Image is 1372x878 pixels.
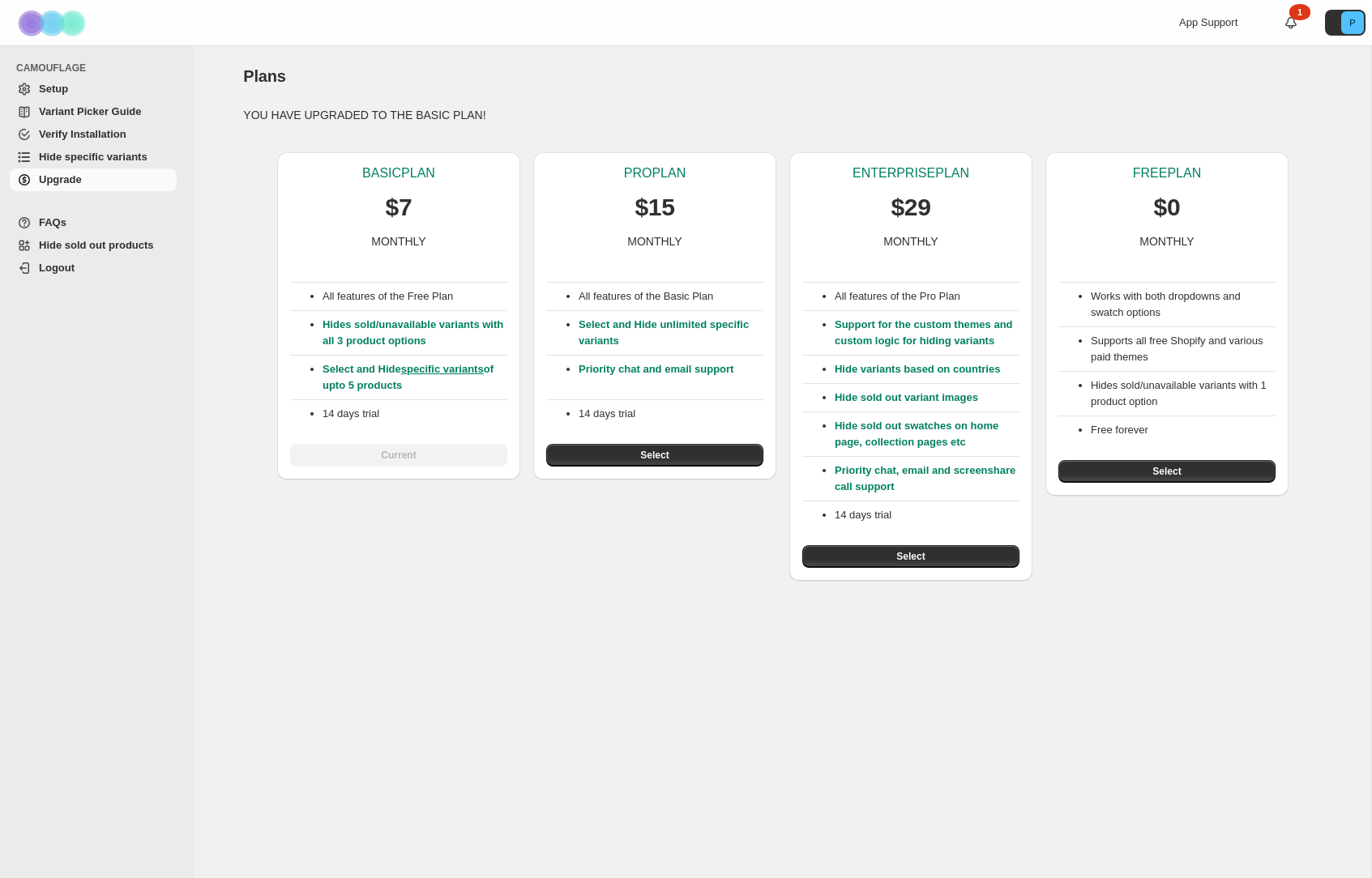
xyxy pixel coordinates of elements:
p: $29 [891,191,930,224]
p: 14 days trial [323,406,507,422]
a: Logout [10,257,177,279]
button: Select [546,444,763,467]
a: Setup [10,78,177,100]
p: All features of the Basic Plan [579,288,763,305]
span: Hide specific variants [39,151,147,163]
p: MONTHLY [627,233,682,249]
span: Logout [39,262,75,274]
span: FAQs [39,216,66,228]
p: BASIC PLAN [362,165,435,181]
li: Hides sold/unavailable variants with 1 product option [1091,377,1276,410]
p: 14 days trial [579,406,763,422]
div: 1 [1289,4,1310,20]
p: MONTHLY [371,233,425,249]
span: CAMOUFLAGE [16,62,183,75]
span: Select [896,550,925,563]
span: Select [640,449,669,462]
p: PRO PLAN [624,165,686,181]
p: 14 days trial [835,507,1019,523]
span: Upgrade [39,173,82,185]
span: Avatar with initials P [1341,11,1364,34]
p: MONTHLY [1139,233,1194,249]
p: Hides sold/unavailable variants with all 3 product options [323,317,507,349]
li: Works with both dropdowns and swatch options [1091,288,1276,321]
p: Select and Hide unlimited specific variants [579,317,763,349]
p: Hide sold out variant images [835,390,1019,406]
p: MONTHLY [883,233,938,249]
button: Select [1058,460,1276,483]
p: Hide sold out swatches on home page, collection pages etc [835,418,1019,450]
p: All features of the Pro Plan [835,288,1019,305]
text: P [1349,18,1355,28]
li: Free forever [1091,422,1276,438]
span: App Support [1179,16,1237,28]
span: Verify Installation [39,128,126,140]
span: Hide sold out products [39,239,154,251]
p: ENTERPRISE PLAN [853,165,969,181]
p: $7 [386,191,412,224]
li: Supports all free Shopify and various paid themes [1091,333,1276,365]
p: YOU HAVE UPGRADED TO THE BASIC PLAN! [243,107,1322,123]
span: Setup [39,83,68,95]
a: Verify Installation [10,123,177,146]
p: Priority chat, email and screenshare call support [835,462,1019,495]
p: Priority chat and email support [579,361,763,394]
a: 1 [1283,15,1299,31]
button: Select [802,545,1019,568]
p: $15 [635,191,674,224]
a: Variant Picker Guide [10,100,177,123]
span: Plans [243,67,285,85]
button: Avatar with initials P [1325,10,1366,36]
a: Hide sold out products [10,234,177,257]
a: Hide specific variants [10,146,177,168]
p: Support for the custom themes and custom logic for hiding variants [835,317,1019,349]
img: Camouflage [13,1,94,45]
p: All features of the Free Plan [323,288,507,305]
a: specific variants [401,363,484,375]
a: Upgrade [10,168,177,191]
span: Variant Picker Guide [39,105,141,117]
span: Select [1152,465,1181,478]
p: FREE PLAN [1133,165,1201,181]
p: Hide variants based on countries [835,361,1019,377]
a: FAQs [10,211,177,234]
p: $0 [1154,191,1181,224]
p: Select and Hide of upto 5 products [323,361,507,394]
